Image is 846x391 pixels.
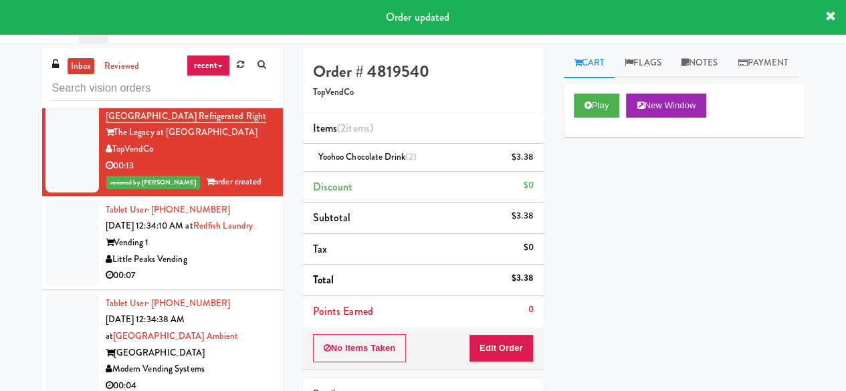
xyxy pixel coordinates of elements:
[106,141,273,158] div: TopVendCo
[574,94,620,118] button: Play
[106,251,273,268] div: Little Peaks Vending
[346,120,370,136] ng-pluralize: items
[42,197,283,290] li: Tablet User· [PHONE_NUMBER][DATE] 12:34:10 AM atRedfish LaundryVending 1Little Peaks Vending00:07
[313,179,353,194] span: Discount
[318,150,417,163] span: Yoohoo Chocolate Drink
[313,88,534,98] h5: TopVendCo
[106,203,231,216] a: Tablet User· [PHONE_NUMBER]
[405,150,417,163] span: (2)
[626,94,706,118] button: New Window
[313,210,351,225] span: Subtotal
[313,241,327,257] span: Tax
[671,48,728,78] a: Notes
[313,303,373,319] span: Points Earned
[106,313,185,342] span: [DATE] 12:34:38 AM at
[147,203,231,216] span: · [PHONE_NUMBER]
[512,270,534,287] div: $3.38
[564,48,615,78] a: Cart
[106,93,267,123] a: The Legacy at [GEOGRAPHIC_DATA] Refrigerated Right
[528,301,533,318] div: 0
[42,70,283,197] li: Tablet User· [PHONE_NUMBER][DATE] 12:33:55 AM atThe Legacy at [GEOGRAPHIC_DATA] Refrigerated Righ...
[313,63,534,80] h4: Order # 4819540
[512,149,534,166] div: $3.38
[193,219,253,232] a: Redfish Laundry
[113,330,239,342] a: [GEOGRAPHIC_DATA] Ambient
[523,239,533,256] div: $0
[106,158,273,174] div: 00:13
[52,76,273,101] input: Search vision orders
[512,208,534,225] div: $3.38
[68,58,95,75] a: inbox
[106,124,273,141] div: The Legacy at [GEOGRAPHIC_DATA]
[337,120,373,136] span: (2 )
[615,48,671,78] a: Flags
[106,219,193,232] span: [DATE] 12:34:10 AM at
[106,345,273,362] div: [GEOGRAPHIC_DATA]
[206,175,261,188] span: order created
[728,48,799,78] a: Payment
[469,334,534,362] button: Edit Order
[106,176,201,189] span: reviewed by [PERSON_NAME]
[147,297,231,309] span: · [PHONE_NUMBER]
[106,267,273,284] div: 00:07
[523,177,533,194] div: $0
[106,361,273,378] div: Modern Vending Systems
[313,120,373,136] span: Items
[313,272,334,287] span: Total
[386,9,449,25] span: Order updated
[187,55,231,76] a: recent
[313,334,407,362] button: No Items Taken
[106,297,231,309] a: Tablet User· [PHONE_NUMBER]
[106,235,273,251] div: Vending 1
[101,58,142,75] a: reviewed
